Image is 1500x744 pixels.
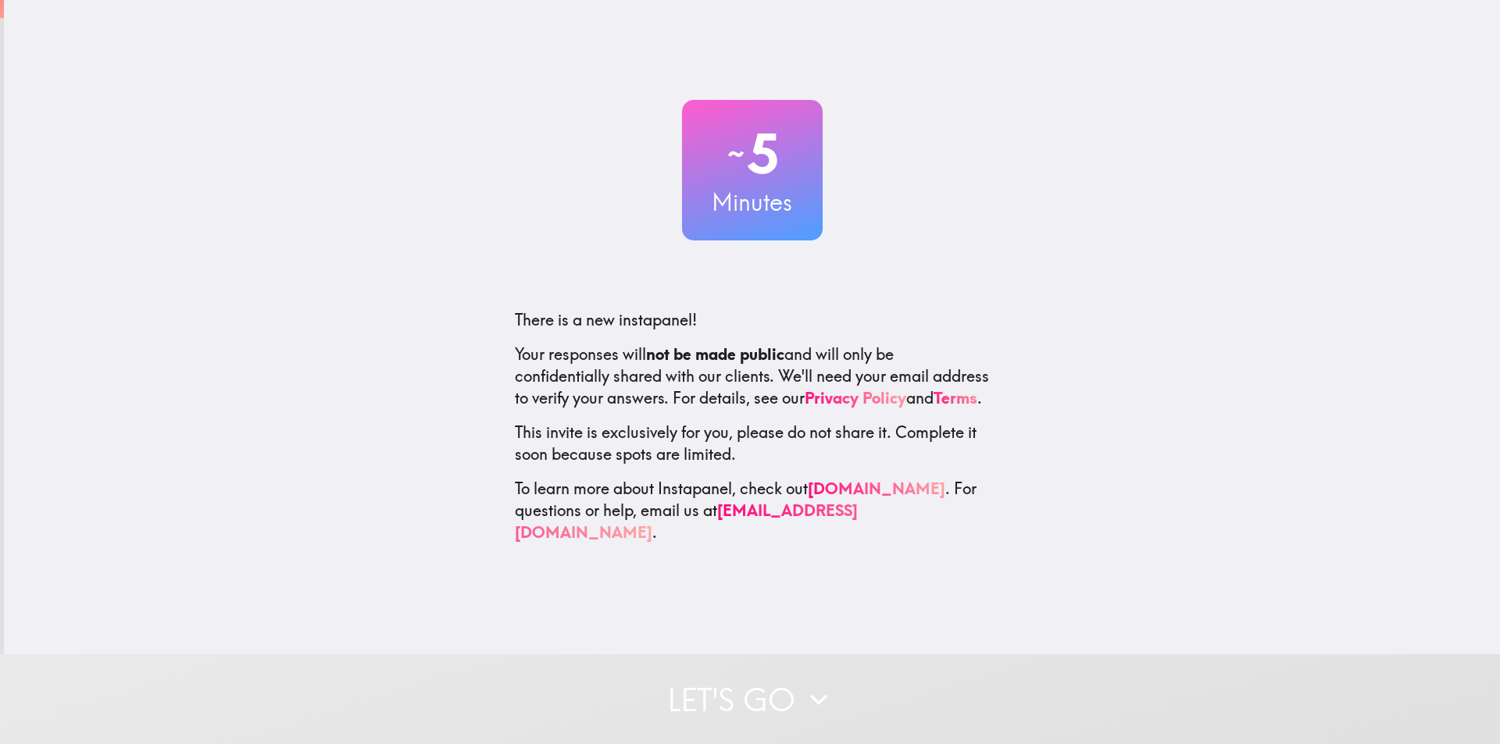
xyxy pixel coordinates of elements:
[808,479,945,498] a: [DOMAIN_NAME]
[682,186,823,219] h3: Minutes
[515,310,697,329] span: There is a new instapanel!
[646,344,784,364] b: not be made public
[515,344,990,409] p: Your responses will and will only be confidentially shared with our clients. We'll need your emai...
[934,388,977,408] a: Terms
[725,130,747,177] span: ~
[515,422,990,465] p: This invite is exclusively for you, please do not share it. Complete it soon because spots are li...
[682,122,823,186] h2: 5
[805,388,906,408] a: Privacy Policy
[515,478,990,543] p: To learn more about Instapanel, check out . For questions or help, email us at .
[515,500,858,542] a: [EMAIL_ADDRESS][DOMAIN_NAME]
